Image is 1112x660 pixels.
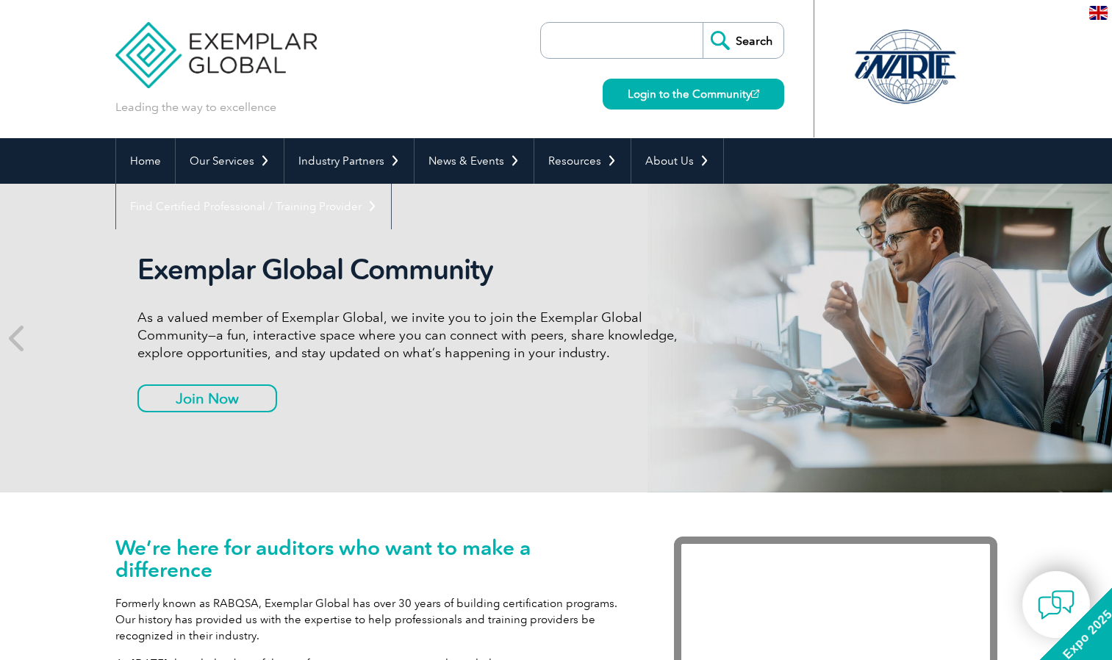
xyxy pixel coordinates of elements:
a: Home [116,138,175,184]
a: Login to the Community [603,79,784,110]
img: en [1089,6,1108,20]
a: News & Events [415,138,534,184]
img: contact-chat.png [1038,587,1075,623]
a: Find Certified Professional / Training Provider [116,184,391,229]
a: Join Now [137,384,277,412]
a: About Us [631,138,723,184]
p: As a valued member of Exemplar Global, we invite you to join the Exemplar Global Community—a fun,... [137,309,689,362]
a: Our Services [176,138,284,184]
h1: We’re here for auditors who want to make a difference [115,537,630,581]
img: open_square.png [751,90,759,98]
h2: Exemplar Global Community [137,253,689,287]
a: Industry Partners [284,138,414,184]
input: Search [703,23,783,58]
p: Leading the way to excellence [115,99,276,115]
a: Resources [534,138,631,184]
p: Formerly known as RABQSA, Exemplar Global has over 30 years of building certification programs. O... [115,595,630,644]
